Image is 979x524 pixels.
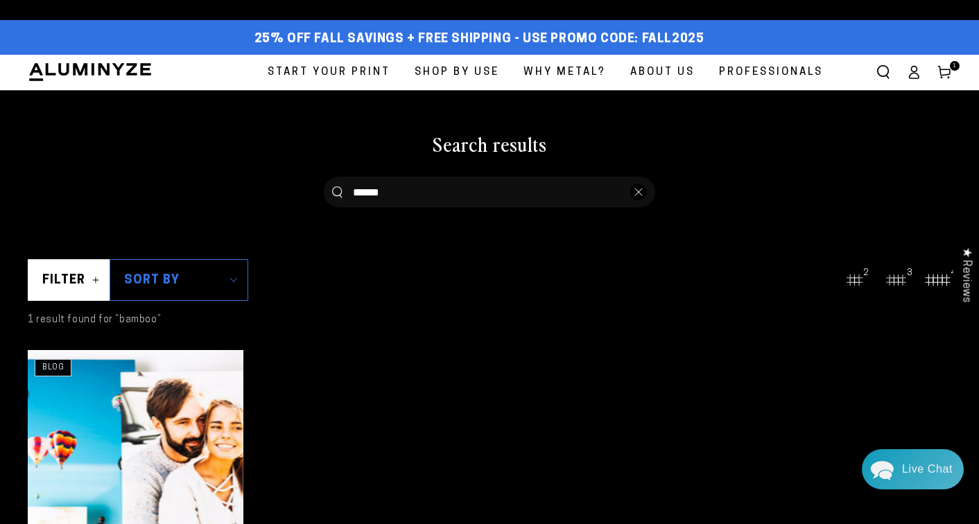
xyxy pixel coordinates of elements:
div: Contact Us Directly [902,449,953,489]
div: Click to open Judge.me floating reviews tab [953,236,979,313]
span: About Us [630,63,695,82]
span: Start Your Print [268,63,390,82]
button: 2 [840,266,868,294]
img: Aluminyze [28,62,153,82]
span: Why Metal? [523,63,606,82]
span: Professionals [719,63,823,82]
summary: Filter [28,259,110,301]
span: Filter [42,272,85,288]
a: About Us [620,55,705,90]
div: Chat widget toggle [862,449,964,489]
button: 3 [882,266,910,294]
span: Shop By Use [415,63,499,82]
a: Why Metal? [513,55,616,90]
summary: Sort by [110,259,248,301]
button: Search our site [332,186,343,198]
h1: Search results [28,131,951,156]
a: Shop By Use [404,55,510,90]
a: Professionals [709,55,833,90]
span: 1 [953,61,957,71]
span: 25% off FALL Savings + Free Shipping - Use Promo Code: FALL2025 [254,32,704,47]
button: Close [630,184,647,200]
p: 1 result found for “bamboo” [28,311,161,329]
a: Start Your Print [257,55,401,90]
summary: Search our site [868,57,899,87]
